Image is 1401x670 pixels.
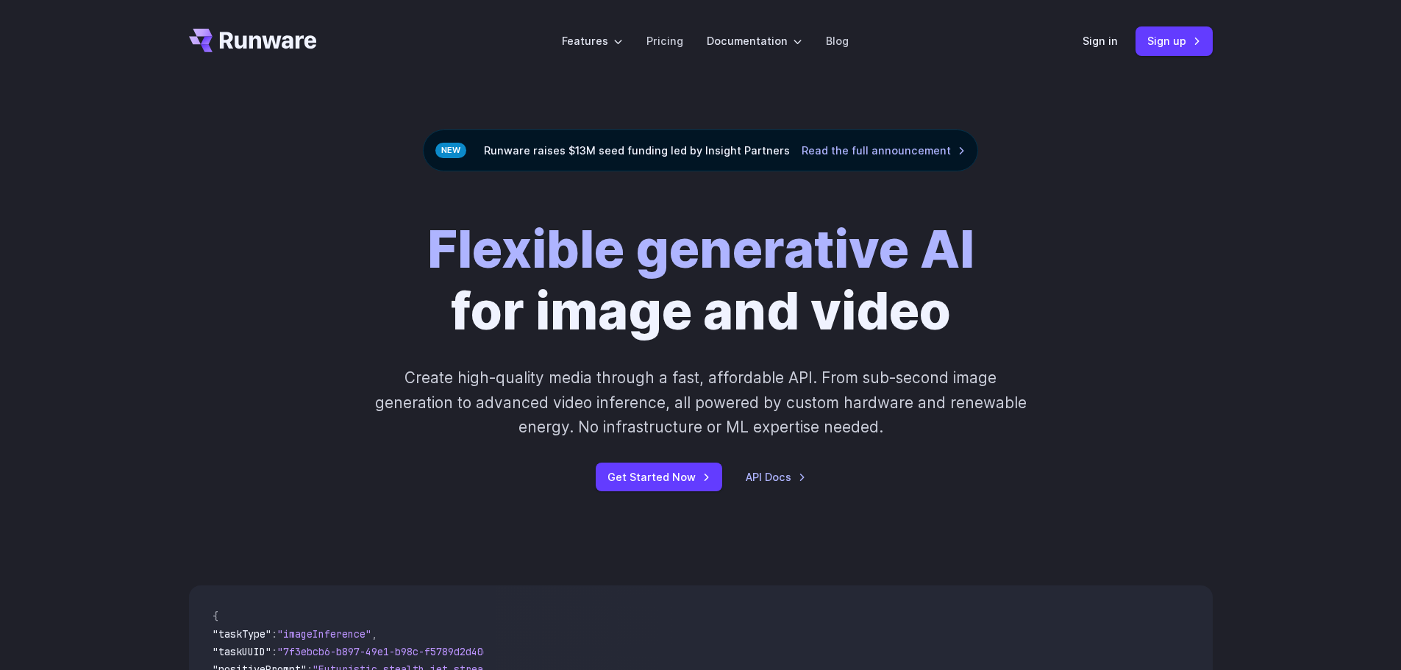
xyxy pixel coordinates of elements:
[213,610,218,623] span: {
[423,129,978,171] div: Runware raises $13M seed funding led by Insight Partners
[427,218,974,342] h1: for image and video
[746,468,806,485] a: API Docs
[707,32,802,49] label: Documentation
[1083,32,1118,49] a: Sign in
[596,463,722,491] a: Get Started Now
[646,32,683,49] a: Pricing
[373,366,1028,439] p: Create high-quality media through a fast, affordable API. From sub-second image generation to adv...
[802,142,966,159] a: Read the full announcement
[271,627,277,641] span: :
[277,645,501,658] span: "7f3ebcb6-b897-49e1-b98c-f5789d2d40d7"
[213,645,271,658] span: "taskUUID"
[1136,26,1213,55] a: Sign up
[826,32,849,49] a: Blog
[427,218,974,280] strong: Flexible generative AI
[189,29,317,52] a: Go to /
[271,645,277,658] span: :
[371,627,377,641] span: ,
[277,627,371,641] span: "imageInference"
[562,32,623,49] label: Features
[213,627,271,641] span: "taskType"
